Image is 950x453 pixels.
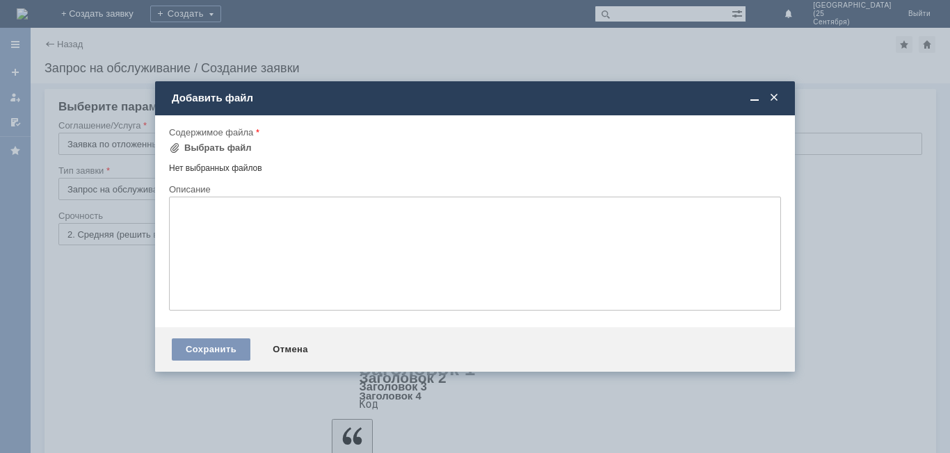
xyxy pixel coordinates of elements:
[748,92,762,104] span: Свернуть (Ctrl + M)
[767,92,781,104] span: Закрыть
[169,128,778,137] div: Содержимое файла
[6,6,203,28] div: добрый вечер. просьба удалить отложенные чеки в файле
[169,158,781,174] div: Нет выбранных файлов
[169,185,778,194] div: Описание
[184,142,252,154] div: Выбрать файл
[172,92,781,104] div: Добавить файл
